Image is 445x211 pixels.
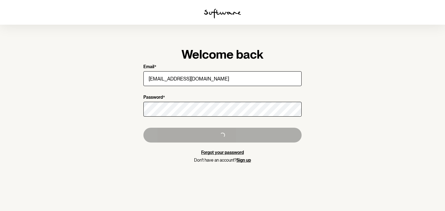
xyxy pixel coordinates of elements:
[143,95,163,101] p: Password
[204,9,241,19] img: software logo
[143,158,302,163] p: Don't have an account?
[143,47,302,62] h1: Welcome back
[143,64,154,70] p: Email
[236,158,251,163] a: Sign up
[201,150,244,155] a: Forgot your password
